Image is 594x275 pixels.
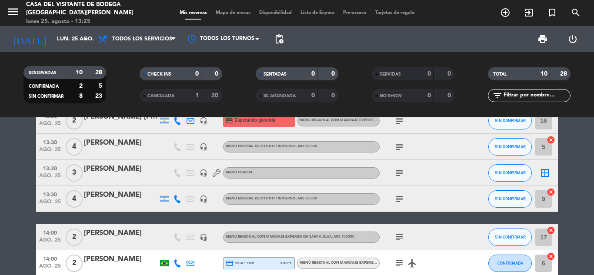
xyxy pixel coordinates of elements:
[540,168,550,178] i: border_all
[66,255,83,272] span: 2
[39,227,61,237] span: 14:00
[95,93,104,99] strong: 23
[81,34,91,44] i: arrow_drop_down
[215,71,220,77] strong: 0
[79,83,83,89] strong: 2
[394,116,404,126] i: subject
[274,34,284,44] span: pending_actions
[296,145,317,148] span: , ARS 58.000
[84,228,158,239] div: [PERSON_NAME]
[567,34,578,44] i: power_settings_new
[84,137,158,149] div: [PERSON_NAME]
[225,117,233,125] i: credit_card
[488,164,532,182] button: SIN CONFIRMAR
[200,195,207,203] i: headset_mic
[394,194,404,204] i: subject
[84,254,158,265] div: [PERSON_NAME]
[26,0,142,17] div: Casa del Visitante de Bodega [GEOGRAPHIC_DATA][PERSON_NAME]
[547,7,557,18] i: turned_in_not
[560,71,569,77] strong: 28
[39,189,61,199] span: 13:30
[488,229,532,246] button: SIN CONFIRMAR
[66,164,83,182] span: 3
[7,30,53,49] i: [DATE]
[492,90,503,101] i: filter_list
[79,93,83,99] strong: 8
[211,93,220,99] strong: 20
[547,136,555,144] i: cancel
[66,190,83,208] span: 4
[195,93,199,99] strong: 1
[39,237,61,247] span: ago. 25
[495,144,526,149] span: SIN CONFIRMAR
[571,7,581,18] i: search
[76,70,83,76] strong: 10
[380,72,401,76] span: SERVIDAS
[226,145,317,148] span: Menú especial de otoño / invierno
[495,118,526,123] span: SIN CONFIRMAR
[175,10,211,15] span: Mis reservas
[447,93,453,99] strong: 0
[547,252,555,261] i: cancel
[7,5,20,18] i: menu
[195,71,199,77] strong: 0
[226,259,234,267] i: credit_card
[264,72,287,76] span: SENTADAS
[503,91,570,100] input: Filtrar por nombre...
[495,235,526,239] span: SIN CONFIRMAR
[311,93,315,99] strong: 0
[264,94,296,98] span: RE AGENDADA
[394,232,404,242] i: subject
[39,121,61,131] span: ago. 25
[235,117,275,124] span: Esperando garantía
[332,235,354,239] span: , ARS 105000
[29,94,63,99] span: SIN CONFIRMAR
[300,261,406,265] span: Menú Regional con maridaje Experiencia Santa Julia
[147,94,174,98] span: CANCELADA
[311,71,315,77] strong: 0
[39,253,61,263] span: 14:00
[39,199,61,209] span: ago. 25
[66,229,83,246] span: 2
[29,84,59,89] span: CONFIRMADA
[427,71,431,77] strong: 0
[547,188,555,196] i: cancel
[495,170,526,175] span: SIN CONFIRMAR
[296,197,317,200] span: , ARS 58.000
[331,93,337,99] strong: 0
[29,71,57,75] span: RESERVADAS
[39,173,61,183] span: ago. 25
[39,163,61,173] span: 13:30
[99,83,104,89] strong: 5
[84,189,158,201] div: [PERSON_NAME]
[537,34,548,44] span: print
[226,171,253,174] span: Menú CHACHA
[407,258,417,268] i: airplanemode_active
[95,70,104,76] strong: 28
[547,226,555,235] i: cancel
[427,93,431,99] strong: 0
[500,7,511,18] i: add_circle_outline
[394,142,404,152] i: subject
[493,72,507,76] span: TOTAL
[200,117,207,125] i: headset_mic
[331,71,337,77] strong: 0
[488,190,532,208] button: SIN CONFIRMAR
[255,10,296,15] span: Disponibilidad
[39,137,61,147] span: 13:30
[66,138,83,156] span: 4
[394,258,404,268] i: subject
[296,10,339,15] span: Lista de Espera
[147,72,171,76] span: CHECK INS
[200,169,207,177] i: headset_mic
[200,233,207,241] i: headset_mic
[541,71,547,77] strong: 10
[226,259,254,267] span: visa * 7120
[26,17,142,26] div: lunes 25. agosto - 13:25
[557,26,587,52] div: LOG OUT
[339,10,371,15] span: Pre-acceso
[7,5,20,21] button: menu
[66,112,83,129] span: 2
[200,143,207,151] i: headset_mic
[495,196,526,201] span: SIN CONFIRMAR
